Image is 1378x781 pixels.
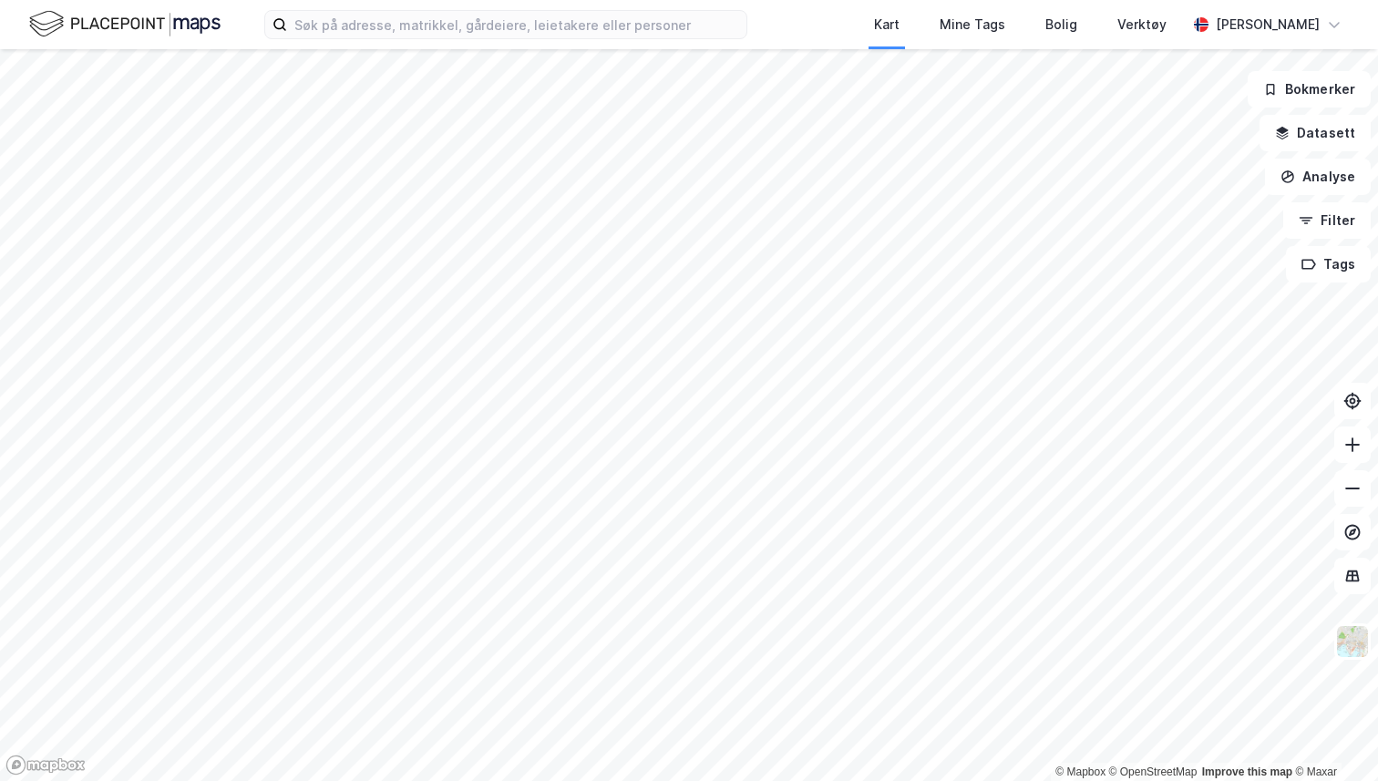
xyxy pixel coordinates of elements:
img: logo.f888ab2527a4732fd821a326f86c7f29.svg [29,8,221,40]
div: Verktøy [1117,14,1167,36]
button: Datasett [1260,115,1371,151]
a: Improve this map [1202,766,1292,778]
div: Mine Tags [940,14,1005,36]
button: Tags [1286,246,1371,283]
a: OpenStreetMap [1109,766,1198,778]
div: Kart [874,14,900,36]
a: Mapbox homepage [5,755,86,776]
div: Bolig [1045,14,1077,36]
button: Bokmerker [1248,71,1371,108]
button: Filter [1283,202,1371,239]
button: Analyse [1265,159,1371,195]
a: Mapbox [1055,766,1105,778]
div: Kontrollprogram for chat [1287,694,1378,781]
div: [PERSON_NAME] [1216,14,1320,36]
input: Søk på adresse, matrikkel, gårdeiere, leietakere eller personer [287,11,746,38]
img: Z [1335,624,1370,659]
iframe: Chat Widget [1287,694,1378,781]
